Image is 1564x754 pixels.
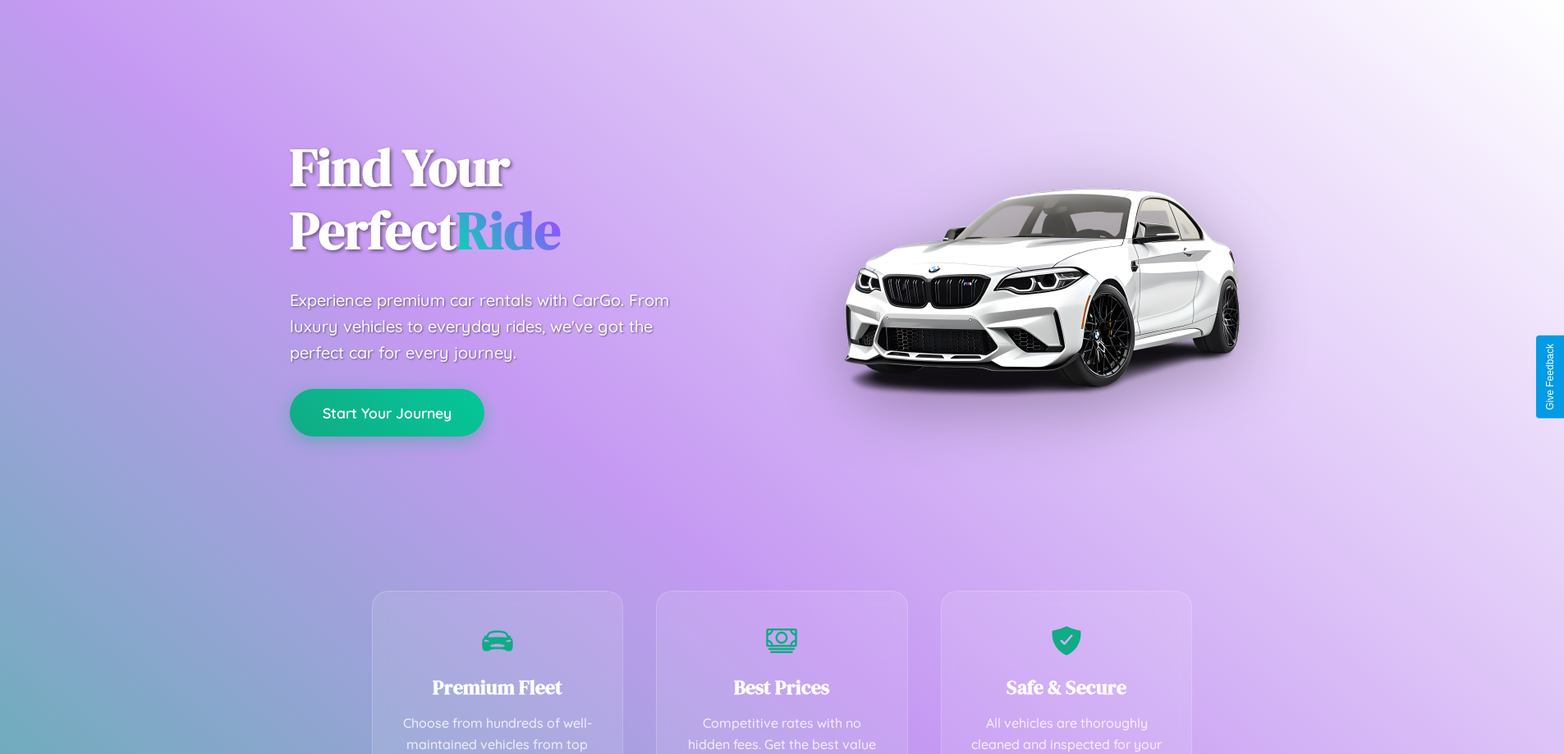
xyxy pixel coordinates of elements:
button: Start Your Journey [290,389,484,436]
div: Give Feedback [1544,344,1556,410]
h3: Safe & Secure [966,674,1167,701]
h1: Find Your Perfect [290,136,758,263]
h3: Best Prices [681,674,883,701]
p: Experience premium car rentals with CarGo. From luxury vehicles to everyday rides, we've got the ... [290,287,700,366]
img: Premium BMW car rental vehicle [836,82,1246,492]
h3: Premium Fleet [397,674,599,701]
span: Ride [456,194,561,266]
